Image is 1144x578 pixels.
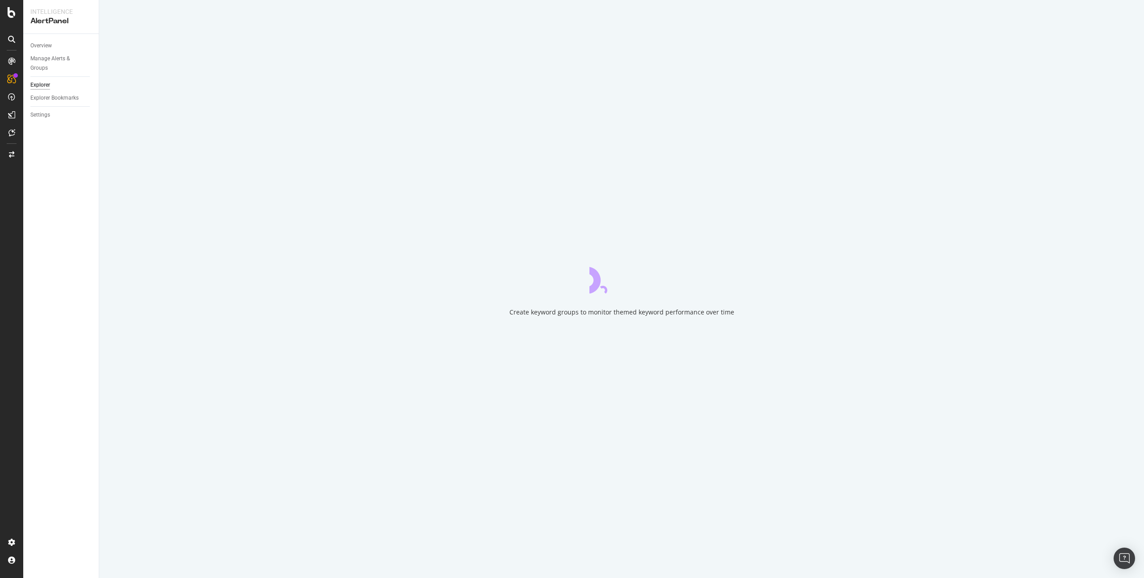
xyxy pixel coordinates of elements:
[30,110,50,120] div: Settings
[30,41,52,50] div: Overview
[509,308,734,317] div: Create keyword groups to monitor themed keyword performance over time
[30,93,79,103] div: Explorer Bookmarks
[30,7,92,16] div: Intelligence
[1114,548,1135,569] div: Open Intercom Messenger
[30,16,92,26] div: AlertPanel
[30,41,93,50] a: Overview
[30,80,93,90] a: Explorer
[30,54,93,73] a: Manage Alerts & Groups
[30,54,84,73] div: Manage Alerts & Groups
[30,110,93,120] a: Settings
[30,80,50,90] div: Explorer
[589,261,654,293] div: animation
[30,93,93,103] a: Explorer Bookmarks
